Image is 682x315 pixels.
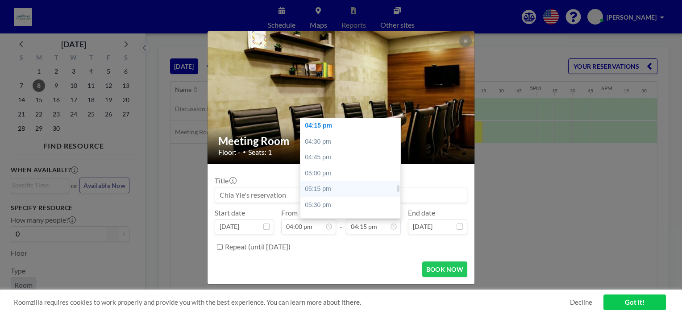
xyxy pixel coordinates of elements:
[300,166,405,182] div: 05:00 pm
[215,187,467,203] input: Chia Yie's reservation
[340,211,342,231] span: -
[218,134,465,148] h2: Meeting Room
[300,118,405,134] div: 04:15 pm
[300,213,405,229] div: 05:45 pm
[14,298,570,307] span: Roomzilla requires cookies to work properly and provide you with the best experience. You can lea...
[218,148,241,157] span: Floor: -
[248,148,272,157] span: Seats: 1
[225,242,291,251] label: Repeat (until [DATE])
[300,197,405,213] div: 05:30 pm
[300,134,405,150] div: 04:30 pm
[346,298,361,306] a: here.
[408,208,435,217] label: End date
[215,176,236,185] label: Title
[570,298,592,307] a: Decline
[603,294,666,310] a: Got it!
[300,149,405,166] div: 04:45 pm
[300,181,405,197] div: 05:15 pm
[281,208,298,217] label: From
[422,261,467,277] button: BOOK NOW
[208,8,475,187] img: 537.jpg
[215,208,245,217] label: Start date
[243,149,246,155] span: •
